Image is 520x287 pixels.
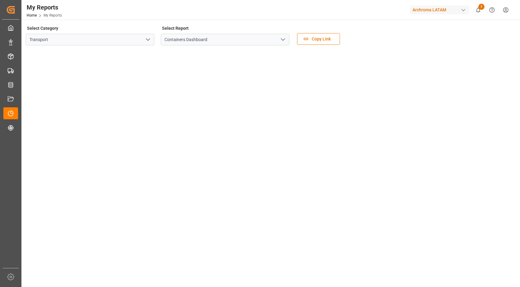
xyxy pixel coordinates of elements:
div: My Reports [27,3,62,12]
label: Select Category [26,24,59,33]
button: open menu [143,35,152,44]
button: Archroma LATAM [410,4,471,16]
button: open menu [278,35,287,44]
span: 2 [478,4,484,10]
button: show 2 new notifications [471,3,485,17]
input: Type to search/select [26,34,154,45]
label: Select Report [161,24,190,33]
button: Copy Link [297,33,340,45]
a: Home [27,13,37,17]
span: Copy Link [309,36,334,42]
div: Archroma LATAM [410,6,469,14]
input: Type to search/select [161,34,289,45]
button: Help Center [485,3,499,17]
